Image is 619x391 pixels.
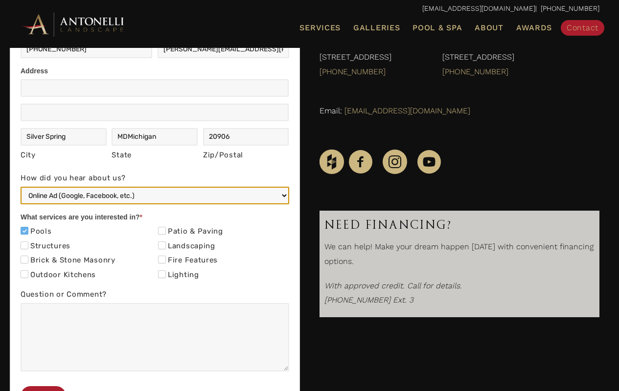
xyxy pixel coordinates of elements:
[158,241,166,249] input: Landscaping
[21,270,96,280] label: Outdoor Kitchens
[112,128,198,146] input: Michigan
[21,241,70,251] label: Structures
[320,67,386,76] a: [PHONE_NUMBER]
[561,20,604,36] a: Contact
[567,23,598,32] span: Contact
[112,149,198,162] div: State
[21,65,289,79] div: Address
[320,106,342,115] span: Email:
[20,11,127,38] img: Antonelli Horizontal Logo
[21,227,28,235] input: Pools
[21,241,28,249] input: Structures
[422,4,535,12] a: [EMAIL_ADDRESS][DOMAIN_NAME]
[21,172,289,187] label: How did you hear about us?
[21,288,289,303] label: Question or Comment?
[21,227,52,237] label: Pools
[296,22,344,34] a: Services
[21,270,28,278] input: Outdoor Kitchens
[21,211,289,225] div: What services are you interested in?
[413,23,462,32] span: Pool & Spa
[158,270,199,280] label: Lighting
[353,23,400,32] span: Galleries
[20,2,599,15] p: | [PHONE_NUMBER]
[324,295,413,304] em: [PHONE_NUMBER] Ext. 3
[158,227,166,235] input: Patio & Paving
[320,150,344,174] img: Houzz
[158,227,223,237] label: Patio & Paving
[324,239,595,273] p: We can help! Make your dream happen [DATE] with convenient financing options.
[158,270,166,278] input: Lighting
[471,22,507,34] a: About
[158,256,166,263] input: Fire Features
[299,24,341,32] span: Services
[324,281,462,290] i: With approved credit. Call for details.
[344,106,470,115] a: [EMAIL_ADDRESS][DOMAIN_NAME]
[349,22,404,34] a: Galleries
[409,22,466,34] a: Pool & Spa
[512,22,556,34] a: Awards
[442,36,599,84] p: [GEOGRAPHIC_DATA] [STREET_ADDRESS]
[21,149,107,162] div: City
[203,149,289,162] div: Zip/Postal
[324,216,595,235] h3: Need Financing?
[516,23,552,32] span: Awards
[158,256,218,265] label: Fire Features
[442,67,508,76] a: [PHONE_NUMBER]
[21,256,115,265] label: Brick & Stone Masonry
[320,36,423,84] p: [US_STATE] Twp. [STREET_ADDRESS]
[21,256,28,263] input: Brick & Stone Masonry
[475,24,504,32] span: About
[158,241,215,251] label: Landscaping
